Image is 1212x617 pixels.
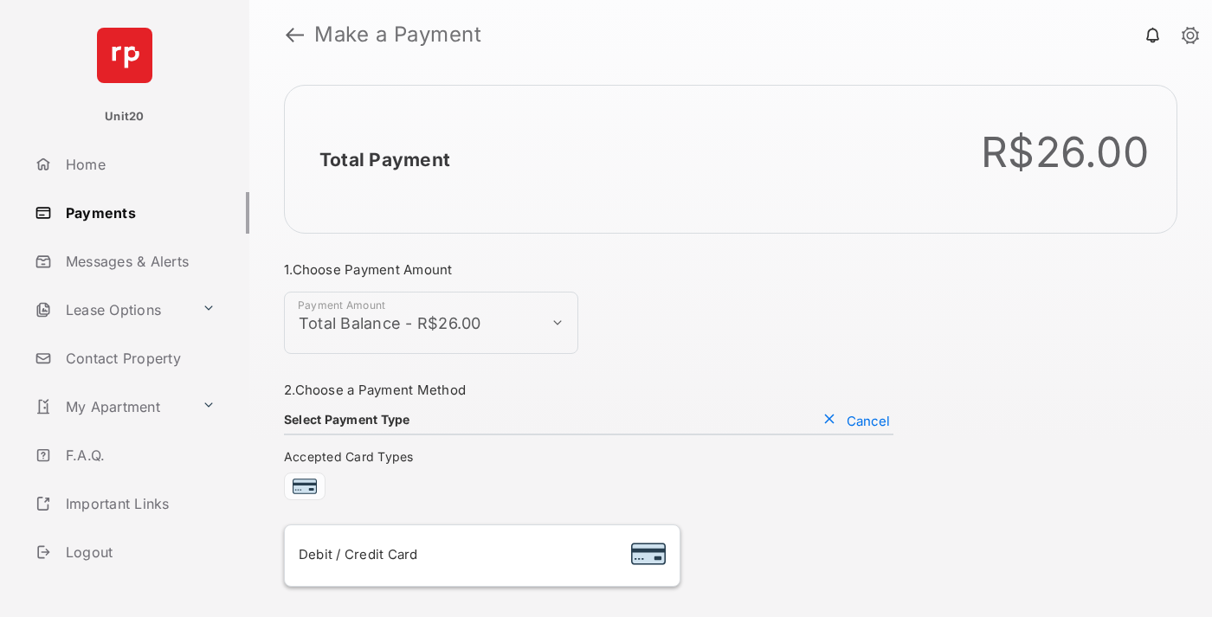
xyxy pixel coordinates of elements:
a: Logout [28,531,249,573]
a: F.A.Q. [28,434,249,476]
span: Debit / Credit Card [299,546,418,562]
a: My Apartment [28,386,195,427]
a: Home [28,144,249,185]
span: Accepted Card Types [284,449,421,464]
a: Messages & Alerts [28,241,249,282]
div: R$26.00 [981,127,1149,177]
img: svg+xml;base64,PHN2ZyB4bWxucz0iaHR0cDovL3d3dy53My5vcmcvMjAwMC9zdmciIHdpZHRoPSI2NCIgaGVpZ2h0PSI2NC... [97,28,152,83]
h3: 2. Choose a Payment Method [284,382,893,398]
a: Payments [28,192,249,234]
a: Lease Options [28,289,195,331]
h2: Total Payment [319,149,450,170]
h3: 1. Choose Payment Amount [284,261,893,278]
p: Unit20 [105,108,145,125]
h4: Select Payment Type [284,412,410,427]
a: Important Links [28,483,222,524]
a: Contact Property [28,337,249,379]
strong: Make a Payment [314,24,481,45]
button: Cancel [819,412,893,429]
